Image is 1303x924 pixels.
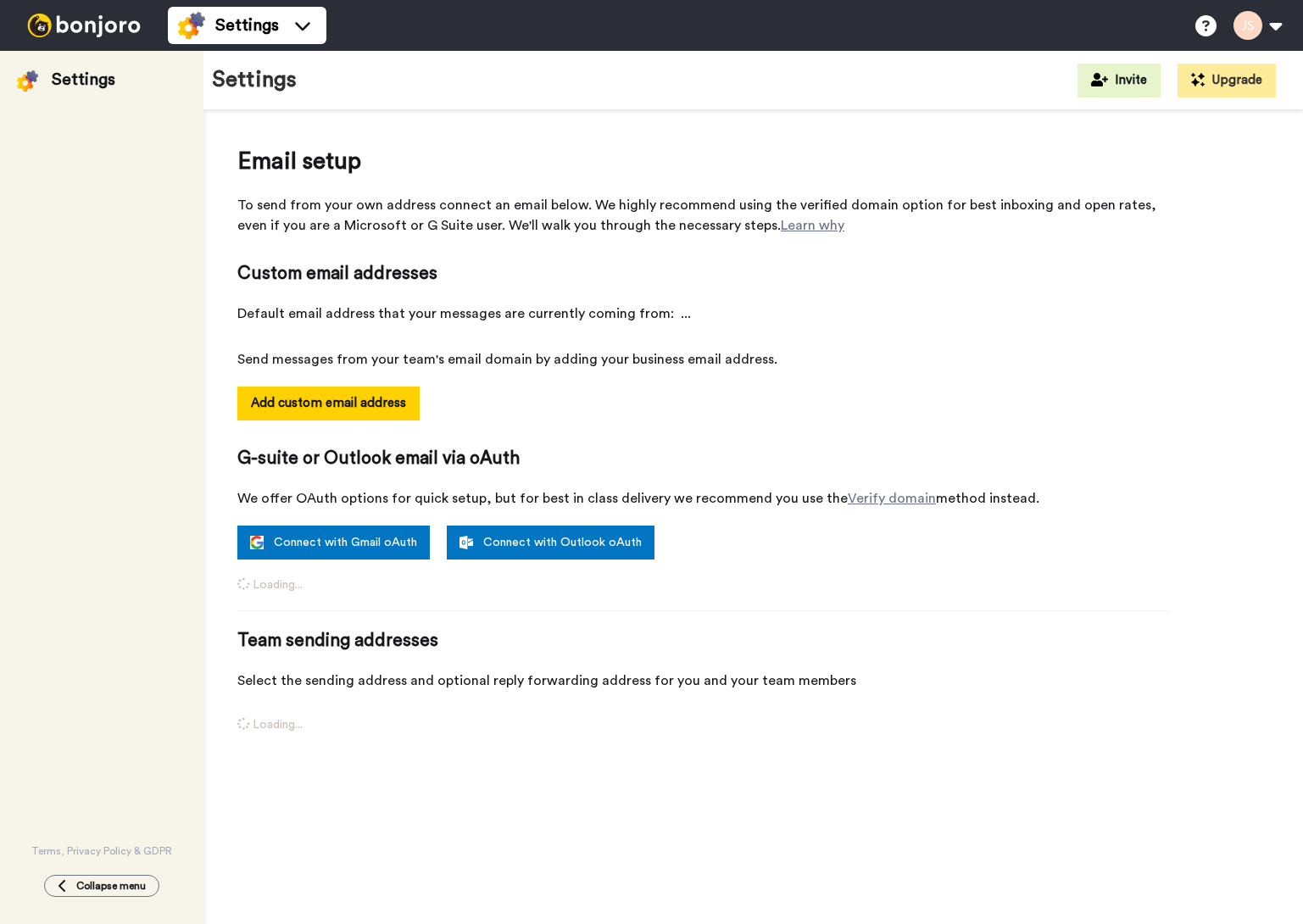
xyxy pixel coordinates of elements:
span: Send messages from your team's email domain by adding your business email address. [237,349,1170,370]
button: Invite [1077,64,1161,97]
a: Learn why [781,219,844,232]
a: Verify domain [848,492,936,505]
img: settings-colored.svg [17,70,38,92]
img: bj-logo-header-white.svg [20,14,148,37]
span: Settings [215,14,279,37]
span: Select the sending address and optional reply forwarding address for you and your team members [237,671,1170,691]
h1: Settings [212,68,297,92]
button: Upgrade [1178,64,1276,97]
a: Connect with Outlook oAuth [447,526,654,559]
span: Loading... [237,716,1170,733]
span: ... [681,303,691,324]
span: G-suite or Outlook email via oAuth [237,446,1170,471]
span: We offer OAuth options for quick setup, but for best in class delivery we recommend you use the m... [237,488,1170,509]
button: Add custom email address [237,387,420,420]
span: Email setup [237,144,1170,178]
span: Collapse menu [76,879,146,893]
span: Team sending addresses [237,628,1170,654]
span: To send from your own address connect an email below. We highly recommend using the verified doma... [237,195,1170,236]
div: Settings [52,68,115,92]
img: settings-colored.svg [178,12,205,39]
img: google.svg [250,536,264,549]
a: Connect with Gmail oAuth [237,526,430,559]
span: Loading... [237,576,1170,593]
span: Default email address that your messages are currently coming from: [237,303,1170,324]
span: Custom email addresses [237,261,1170,287]
img: outlook-white.svg [459,536,473,549]
button: Collapse menu [44,875,159,897]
